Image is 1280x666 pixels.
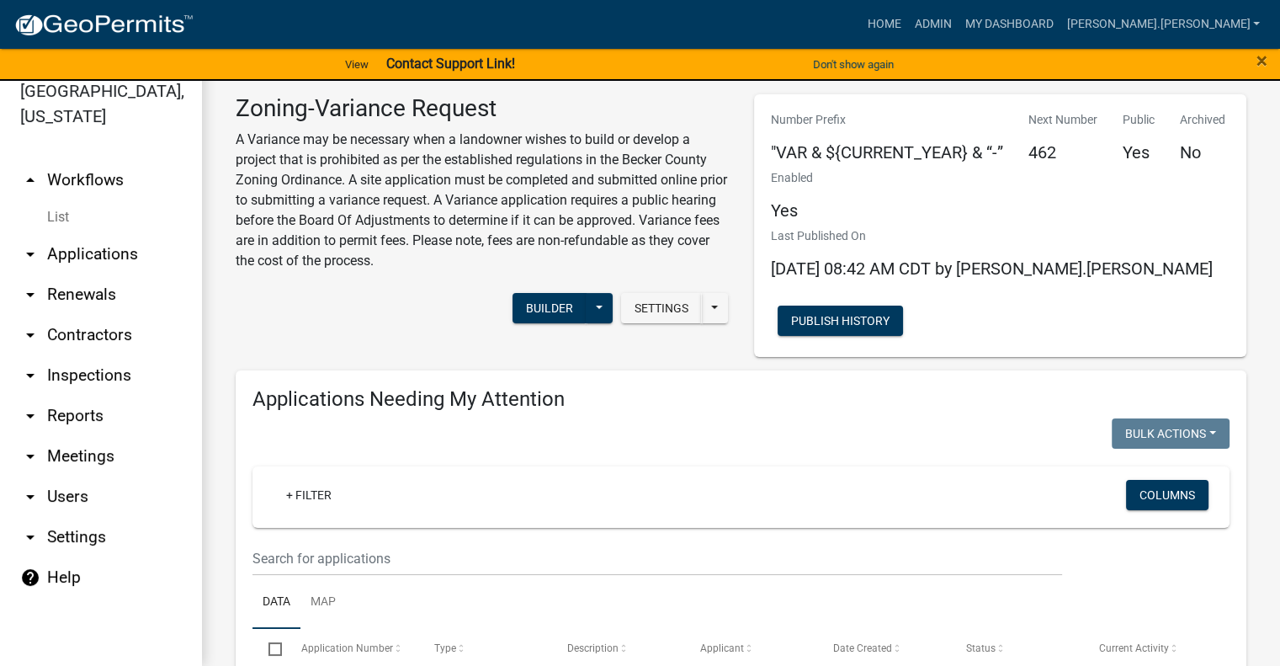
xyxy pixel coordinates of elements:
i: arrow_drop_down [20,446,40,466]
h5: "VAR & ${CURRENT_YEAR} & “-” [771,142,1003,163]
i: arrow_drop_down [20,285,40,305]
button: Builder [513,293,587,323]
h4: Applications Needing My Attention [252,387,1230,412]
span: Applicant [700,642,744,654]
a: Data [252,576,300,630]
span: Date Created [833,642,892,654]
span: [DATE] 08:42 AM CDT by [PERSON_NAME].[PERSON_NAME] [771,258,1213,279]
a: Admin [907,8,958,40]
strong: Contact Support Link! [385,56,514,72]
a: View [338,51,375,78]
span: Status [966,642,996,654]
h5: 462 [1028,142,1097,163]
a: My Dashboard [958,8,1060,40]
p: Enabled [771,169,813,187]
button: Bulk Actions [1112,418,1230,449]
i: arrow_drop_up [20,170,40,190]
h5: No [1180,142,1225,163]
p: Public [1123,111,1155,129]
h5: Yes [771,200,813,221]
button: Don't show again [806,51,900,78]
i: arrow_drop_down [20,365,40,386]
i: arrow_drop_down [20,406,40,426]
i: arrow_drop_down [20,487,40,507]
button: Settings [621,293,702,323]
button: Close [1256,51,1267,71]
i: help [20,567,40,588]
span: Application Number [301,642,393,654]
p: Next Number [1028,111,1097,129]
a: [PERSON_NAME].[PERSON_NAME] [1060,8,1267,40]
h5: Yes [1123,142,1155,163]
span: Current Activity [1099,642,1169,654]
i: arrow_drop_down [20,527,40,547]
i: arrow_drop_down [20,244,40,264]
span: × [1256,49,1267,72]
span: Type [434,642,456,654]
p: Archived [1180,111,1225,129]
button: Publish History [778,306,903,336]
p: Number Prefix [771,111,1003,129]
a: + Filter [273,480,345,510]
i: arrow_drop_down [20,325,40,345]
h3: Zoning-Variance Request [236,94,729,123]
p: A Variance may be necessary when a landowner wishes to build or develop a project that is prohibi... [236,130,729,271]
a: Map [300,576,346,630]
p: Last Published On [771,227,1213,245]
a: Home [860,8,907,40]
span: Description [567,642,619,654]
input: Search for applications [252,541,1062,576]
button: Columns [1126,480,1208,510]
wm-modal-confirm: Workflow Publish History [778,315,903,328]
